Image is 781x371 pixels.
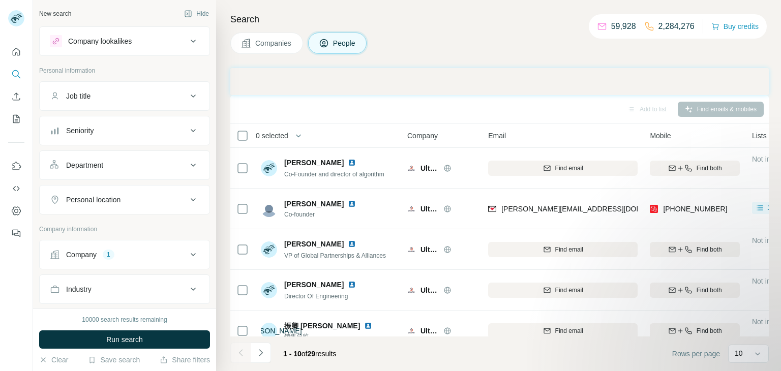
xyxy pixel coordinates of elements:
[261,282,277,298] img: Avatar
[767,203,780,212] span: 1 list
[488,283,638,298] button: Find email
[284,199,344,209] span: [PERSON_NAME]
[66,160,103,170] div: Department
[407,131,438,141] span: Company
[177,6,216,21] button: Hide
[501,205,680,213] span: [PERSON_NAME][EMAIL_ADDRESS][DOMAIN_NAME]
[650,131,671,141] span: Mobile
[308,350,316,358] span: 29
[230,12,769,26] h4: Search
[284,239,344,249] span: [PERSON_NAME]
[488,242,638,257] button: Find email
[39,225,210,234] p: Company information
[88,355,140,365] button: Save search
[40,84,209,108] button: Job title
[420,204,438,214] span: Ultipa
[103,250,114,259] div: 1
[40,153,209,177] button: Department
[8,224,24,242] button: Feedback
[40,29,209,53] button: Company lookalikes
[420,326,438,336] span: Ultipa
[66,195,121,205] div: Personal location
[407,286,415,294] img: Logo of Ultipa
[284,321,360,331] span: 振卿 [PERSON_NAME]
[39,9,71,18] div: New search
[8,10,24,26] img: Avatar
[8,179,24,198] button: Use Surfe API
[8,157,24,175] button: Use Surfe on LinkedIn
[348,159,356,167] img: LinkedIn logo
[611,20,636,33] p: 59,928
[488,323,638,338] button: Find email
[66,91,91,101] div: Job title
[488,204,496,214] img: provider findymail logo
[488,131,506,141] span: Email
[283,350,336,358] span: results
[658,20,695,33] p: 2,284,276
[66,126,94,136] div: Seniority
[39,330,210,349] button: Run search
[40,242,209,267] button: Company1
[364,322,372,330] img: LinkedIn logo
[284,332,376,341] span: 销售总监
[746,336,771,361] iframe: Intercom live chat
[284,293,348,300] span: Director Of Engineering
[711,19,759,34] button: Buy credits
[8,43,24,61] button: Quick start
[407,327,415,335] img: Logo of Ultipa
[735,348,743,358] p: 10
[261,160,277,176] img: Avatar
[555,286,583,295] span: Find email
[407,245,415,254] img: Logo of Ultipa
[672,349,720,359] span: Rows per page
[255,38,292,48] span: Companies
[40,188,209,212] button: Personal location
[68,36,132,46] div: Company lookalikes
[66,250,97,260] div: Company
[348,281,356,289] img: LinkedIn logo
[8,202,24,220] button: Dashboard
[420,163,438,173] span: Ultipa
[8,87,24,106] button: Enrich CSV
[407,205,415,213] img: Logo of Ultipa
[284,158,344,168] span: [PERSON_NAME]
[261,201,277,217] img: Avatar
[555,326,583,335] span: Find email
[697,164,722,173] span: Find both
[251,343,271,363] button: Navigate to next page
[348,200,356,208] img: LinkedIn logo
[256,131,288,141] span: 0 selected
[650,161,740,176] button: Find both
[284,171,384,178] span: Co-Founder and director of algorithm
[82,315,167,324] div: 10000 search results remaining
[160,355,210,365] button: Share filters
[333,38,356,48] span: People
[40,277,209,301] button: Industry
[40,118,209,143] button: Seniority
[230,68,769,95] iframe: Banner
[650,204,658,214] img: provider prospeo logo
[284,252,386,259] span: VP of Global Partnerships & Alliances
[39,66,210,75] p: Personal information
[348,240,356,248] img: LinkedIn logo
[284,210,360,219] span: Co-founder
[66,284,92,294] div: Industry
[488,161,638,176] button: Find email
[555,245,583,254] span: Find email
[8,65,24,83] button: Search
[407,164,415,172] img: Logo of Ultipa
[302,350,308,358] span: of
[284,280,344,290] span: [PERSON_NAME]
[555,164,583,173] span: Find email
[106,334,143,345] span: Run search
[420,285,438,295] span: Ultipa
[420,244,438,255] span: Ultipa
[261,323,277,339] div: 振[PERSON_NAME]
[261,241,277,258] img: Avatar
[752,131,767,141] span: Lists
[663,205,727,213] span: [PHONE_NUMBER]
[39,355,68,365] button: Clear
[283,350,302,358] span: 1 - 10
[8,110,24,128] button: My lists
